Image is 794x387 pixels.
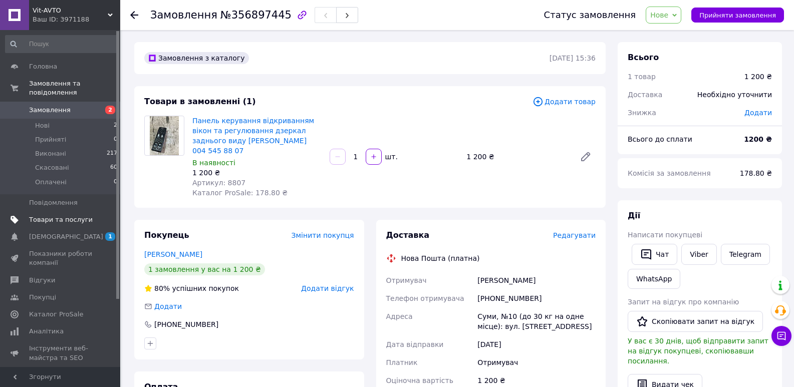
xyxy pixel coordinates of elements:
[144,52,249,64] div: Замовлення з каталогу
[130,10,138,20] div: Повернутися назад
[744,72,772,82] div: 1 200 ₴
[33,6,108,15] span: Vit-AVTO
[35,121,50,130] span: Нові
[110,163,117,172] span: 60
[628,311,763,332] button: Скопіювати запит на відгук
[35,163,69,172] span: Скасовані
[220,9,292,21] span: №356897445
[192,168,322,178] div: 1 200 ₴
[29,106,71,115] span: Замовлення
[628,109,656,117] span: Знижка
[114,121,117,130] span: 2
[35,135,66,144] span: Прийняті
[29,249,93,267] span: Показники роботи компанії
[386,294,464,302] span: Телефон отримувача
[301,284,354,292] span: Додати відгук
[29,79,120,97] span: Замовлення та повідомлення
[144,97,256,106] span: Товари в замовленні (1)
[628,53,659,62] span: Всього
[114,135,117,144] span: 0
[29,276,55,285] span: Відгуки
[105,232,115,241] span: 1
[386,340,444,348] span: Дата відправки
[144,263,265,275] div: 1 замовлення у вас на 1 200 ₴
[150,9,217,21] span: Замовлення
[154,284,170,292] span: 80%
[29,215,93,224] span: Товари та послуги
[650,11,668,19] span: Нове
[386,312,413,320] span: Адреса
[144,250,202,258] a: [PERSON_NAME]
[475,307,598,335] div: Суми, №10 (до 30 кг на одне місце): вул. [STREET_ADDRESS]
[29,327,64,336] span: Аналітика
[632,244,677,265] button: Чат
[628,169,711,177] span: Комісія за замовлення
[192,179,245,187] span: Артикул: 8807
[35,178,67,187] span: Оплачені
[386,276,427,284] span: Отримувач
[29,198,78,207] span: Повідомлення
[192,117,314,155] a: Панель керування відкриванням вікон та регулювання дзеркал заднього виду [PERSON_NAME] 004 545 88 07
[475,353,598,371] div: Отримувач
[475,335,598,353] div: [DATE]
[628,269,680,289] a: WhatsApp
[462,150,572,164] div: 1 200 ₴
[699,12,776,19] span: Прийняти замовлення
[150,116,179,155] img: Панель керування відкриванням вікон та регулювання дзеркал заднього виду Mercedes Vito 004 545 88 07
[475,271,598,289] div: [PERSON_NAME]
[475,289,598,307] div: [PHONE_NUMBER]
[29,293,56,302] span: Покупці
[144,283,239,293] div: успішних покупок
[628,337,768,365] span: У вас є 30 днів, щоб відправити запит на відгук покупцеві, скопіювавши посилання.
[292,231,354,239] span: Змінити покупця
[550,54,596,62] time: [DATE] 15:36
[29,310,83,319] span: Каталог ProSale
[29,344,93,362] span: Інструменти веб-майстра та SEO
[628,135,692,143] span: Всього до сплати
[386,376,453,384] span: Оціночна вартість
[33,15,120,24] div: Ваш ID: 3971188
[107,149,117,158] span: 217
[386,358,418,366] span: Платник
[740,169,772,177] span: 178.80 ₴
[744,135,772,143] b: 1200 ₴
[114,178,117,187] span: 0
[154,302,182,310] span: Додати
[744,109,772,117] span: Додати
[544,10,636,20] div: Статус замовлення
[628,231,702,239] span: Написати покупцеві
[192,189,288,197] span: Каталог ProSale: 178.80 ₴
[383,152,399,162] div: шт.
[628,298,739,306] span: Запит на відгук про компанію
[35,149,66,158] span: Виконані
[628,91,662,99] span: Доставка
[399,253,482,263] div: Нова Пошта (платна)
[721,244,770,265] a: Telegram
[691,8,784,23] button: Прийняти замовлення
[105,106,115,114] span: 2
[29,232,103,241] span: [DEMOGRAPHIC_DATA]
[533,96,596,107] span: Додати товар
[5,35,118,53] input: Пошук
[192,159,235,167] span: В наявності
[628,73,656,81] span: 1 товар
[153,319,219,329] div: [PHONE_NUMBER]
[576,147,596,167] a: Редагувати
[691,84,778,106] div: Необхідно уточнити
[628,211,640,220] span: Дії
[386,230,430,240] span: Доставка
[553,231,596,239] span: Редагувати
[771,326,791,346] button: Чат з покупцем
[29,62,57,71] span: Головна
[681,244,716,265] a: Viber
[144,230,189,240] span: Покупець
